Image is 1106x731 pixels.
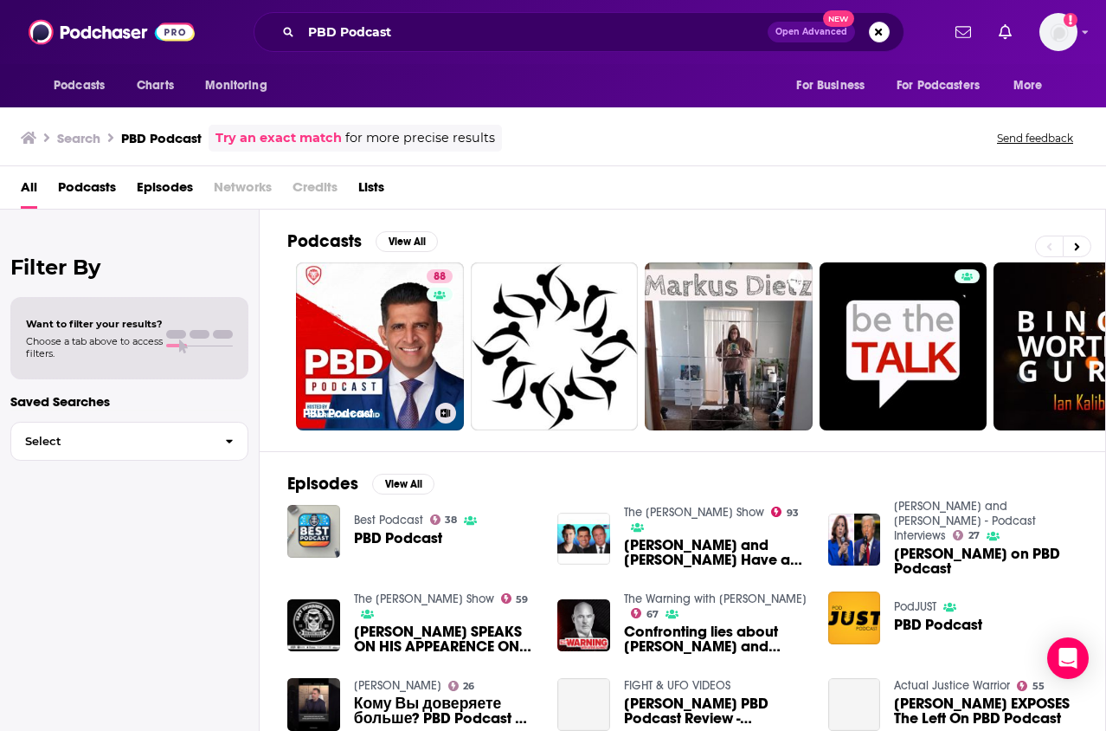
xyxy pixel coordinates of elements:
span: 55 [1032,682,1045,690]
button: View All [372,474,434,495]
img: User Profile [1039,13,1077,51]
span: For Podcasters [897,74,980,98]
a: Actual Justice Warrior [894,678,1010,693]
button: open menu [1001,69,1064,102]
span: For Business [796,74,865,98]
a: Best Podcast [354,513,423,527]
a: Show notifications dropdown [992,17,1019,47]
img: Confronting lies about Trump and Jan. 6th - My PBD podcast appearance [557,599,610,652]
p: Saved Searches [10,393,248,410]
span: [PERSON_NAME] and [PERSON_NAME] Have a Conversation on The PBD Podcast [624,538,807,567]
span: Confronting lies about [PERSON_NAME] and [DATE] - My PBD podcast appearance [624,624,807,654]
button: Select [10,422,248,461]
span: Credits [293,173,338,209]
a: Episodes [137,173,193,209]
a: All [21,173,37,209]
div: Open Intercom Messenger [1047,637,1089,679]
h3: PBD Podcast [303,406,428,421]
span: [PERSON_NAME] PBD Podcast Review - Threatens [PERSON_NAME] & [PERSON_NAME] & More! [624,696,807,726]
a: PodcastsView All [287,230,438,252]
span: 59 [516,596,528,604]
span: More [1013,74,1043,98]
a: Lists [358,173,384,209]
span: 67 [646,611,659,618]
a: Try an exact match [215,128,342,148]
a: Confronting lies about Trump and Jan. 6th - My PBD podcast appearance [624,624,807,654]
a: PodJUST [894,599,936,614]
a: Hulk Hogan PBD Podcast Review - Threatens Damon & Affleck & More! [557,678,610,731]
a: PBD Podcast [354,531,442,546]
a: PBD Podcast [894,618,982,632]
a: Alexey Arestovych [354,678,441,693]
img: PBD Podcast [287,505,340,558]
button: open menu [885,69,1005,102]
div: Search podcasts, credits, & more... [254,12,904,52]
span: New [823,10,854,27]
img: Кому Вы доверяете больше? PBD Podcast & Арестович [287,678,340,731]
h3: PBD Podcast [121,130,202,146]
span: [PERSON_NAME] SPEAKS ON HIS APPEARENCE ON THE PBD PODCAST [354,624,537,654]
span: 93 [787,509,799,517]
span: 26 [463,682,474,690]
span: [PERSON_NAME] on PBD Podcast [894,547,1077,576]
img: Trump on PBD Podcast [828,514,881,566]
span: Кому Вы доверяете больше? PBD Podcast & [PERSON_NAME] [354,696,537,726]
a: 26 [448,681,475,691]
svg: Add a profile image [1064,13,1077,27]
img: DOUGLAS CARSWELL SPEAKS ON HIS APPEARENCE ON THE PBD PODCAST [287,599,340,652]
a: Hulk Hogan PBD Podcast Review - Threatens Damon & Affleck & More! [624,696,807,726]
a: DOUGLAS CARSWELL SPEAKS ON HIS APPEARENCE ON THE PBD PODCAST [354,624,537,654]
button: Open AdvancedNew [768,22,855,42]
a: The Charlie Kirk Show [624,505,764,520]
button: View All [376,231,438,252]
span: [PERSON_NAME] EXPOSES The Left On PBD Podcast [894,696,1077,726]
span: for more precise results [345,128,495,148]
a: Ana Kasparian EXPOSES The Left On PBD Podcast [828,678,881,731]
span: Charts [137,74,174,98]
span: Networks [214,173,272,209]
h3: Search [57,130,100,146]
span: Want to filter your results? [26,318,163,330]
span: 38 [445,516,457,524]
a: 88PBD Podcast [296,262,464,430]
button: open menu [42,69,127,102]
h2: Filter By [10,255,248,280]
span: Monitoring [205,74,267,98]
a: Podcasts [58,173,116,209]
span: Select [11,436,211,447]
input: Search podcasts, credits, & more... [301,18,768,46]
span: 27 [968,532,980,540]
button: open menu [193,69,289,102]
a: Charts [125,69,184,102]
h2: Podcasts [287,230,362,252]
button: Send feedback [992,131,1078,146]
a: Charlie Kirk and Chris Cuomo Have a Conversation on The PBD Podcast [624,538,807,567]
a: Trump on PBD Podcast [894,547,1077,576]
a: Charlie Kirk and Chris Cuomo Have a Conversation on The PBD Podcast [557,513,610,566]
span: 88 [434,268,446,286]
span: Open Advanced [775,28,847,36]
a: The Clay Edwards Show [354,592,494,606]
a: The Warning with Steve Schmidt [624,592,807,606]
a: 55 [1017,681,1045,691]
span: Podcasts [54,74,105,98]
a: Show notifications dropdown [948,17,978,47]
img: PBD Podcast [828,592,881,644]
a: FIGHT & UFO VIDEOS [624,678,730,693]
span: Choose a tab above to access filters. [26,335,163,359]
a: 93 [771,507,799,517]
a: Harris and Trump - Podcast Interviews [894,499,1036,543]
a: 27 [953,530,980,540]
